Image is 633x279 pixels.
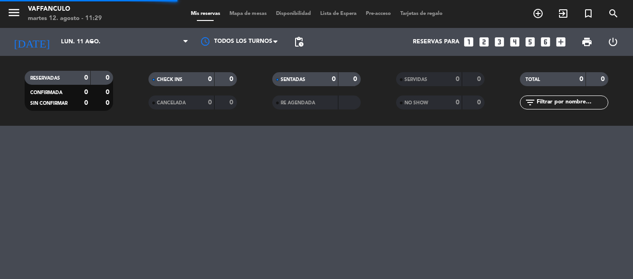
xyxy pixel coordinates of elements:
[607,36,619,48] i: power_settings_new
[229,99,235,106] strong: 0
[583,8,594,19] i: turned_in_not
[186,11,225,16] span: Mis reservas
[84,89,88,95] strong: 0
[106,100,111,106] strong: 0
[7,6,21,20] i: menu
[477,76,483,82] strong: 0
[316,11,361,16] span: Lista de Espera
[157,101,186,105] span: CANCELADA
[413,39,459,45] span: Reservas para
[332,76,336,82] strong: 0
[30,101,67,106] span: SIN CONFIRMAR
[558,8,569,19] i: exit_to_app
[404,77,427,82] span: SERVIDAS
[579,76,583,82] strong: 0
[581,36,593,48] span: print
[30,76,60,81] span: RESERVADAS
[225,11,271,16] span: Mapa de mesas
[157,77,182,82] span: CHECK INS
[281,101,315,105] span: RE AGENDADA
[493,36,505,48] i: looks_3
[208,76,212,82] strong: 0
[87,36,98,48] i: arrow_drop_down
[353,76,359,82] strong: 0
[106,89,111,95] strong: 0
[509,36,521,48] i: looks_4
[536,97,608,108] input: Filtrar por nombre...
[524,36,536,48] i: looks_5
[7,32,56,52] i: [DATE]
[478,36,490,48] i: looks_two
[229,76,235,82] strong: 0
[271,11,316,16] span: Disponibilidad
[456,76,459,82] strong: 0
[28,14,102,23] div: martes 12. agosto - 11:29
[525,77,540,82] span: TOTAL
[477,99,483,106] strong: 0
[539,36,552,48] i: looks_6
[608,8,619,19] i: search
[293,36,304,48] span: pending_actions
[7,6,21,23] button: menu
[601,76,606,82] strong: 0
[208,99,212,106] strong: 0
[396,11,447,16] span: Tarjetas de regalo
[28,5,102,14] div: Vaffanculo
[106,75,111,81] strong: 0
[463,36,475,48] i: looks_one
[84,75,88,81] strong: 0
[84,100,88,106] strong: 0
[30,90,62,95] span: CONFIRMADA
[361,11,396,16] span: Pre-acceso
[456,99,459,106] strong: 0
[281,77,305,82] span: SENTADAS
[555,36,567,48] i: add_box
[532,8,544,19] i: add_circle_outline
[600,28,626,56] div: LOG OUT
[525,97,536,108] i: filter_list
[404,101,428,105] span: NO SHOW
